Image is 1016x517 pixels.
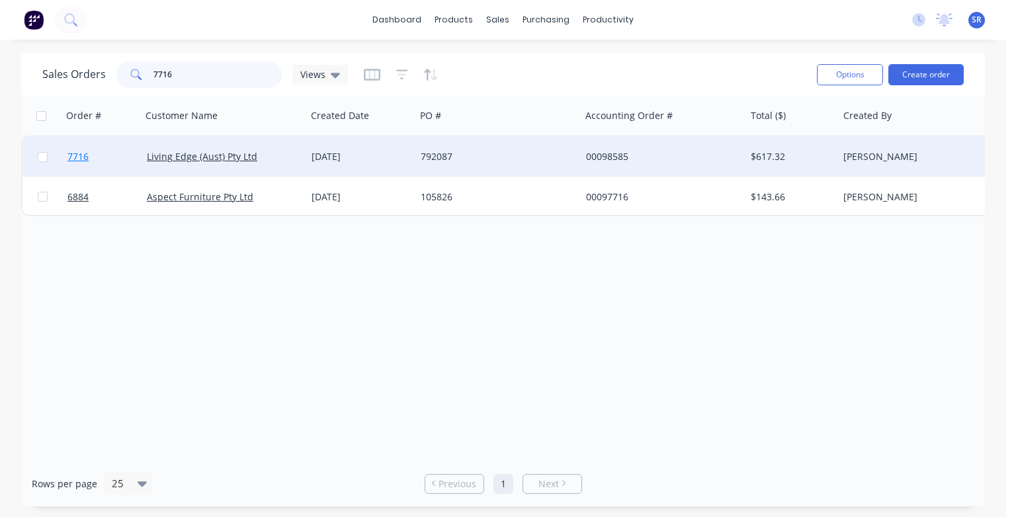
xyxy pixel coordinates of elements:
div: [DATE] [312,150,410,163]
div: Created Date [311,109,369,122]
div: [PERSON_NAME] [843,190,990,204]
span: Next [538,477,559,491]
a: dashboard [366,10,428,30]
div: Total ($) [751,109,786,122]
div: Accounting Order # [585,109,673,122]
span: Rows per page [32,477,97,491]
div: purchasing [516,10,576,30]
div: Order # [66,109,101,122]
span: SR [972,14,982,26]
div: 00097716 [586,190,733,204]
div: Created By [843,109,892,122]
div: sales [480,10,516,30]
div: $617.32 [751,150,828,163]
div: $143.66 [751,190,828,204]
img: Factory [24,10,44,30]
span: 7716 [67,150,89,163]
span: 6884 [67,190,89,204]
button: Options [817,64,883,85]
div: [DATE] [312,190,410,204]
ul: Pagination [419,474,587,494]
a: Next page [523,477,581,491]
button: Create order [888,64,964,85]
span: Views [300,67,325,81]
div: 105826 [421,190,568,204]
div: products [428,10,480,30]
a: Page 1 is your current page [493,474,513,494]
div: [PERSON_NAME] [843,150,990,163]
span: Previous [439,477,476,491]
input: Search... [153,61,282,88]
a: 7716 [67,137,147,177]
a: Previous page [425,477,484,491]
a: 6884 [67,177,147,217]
a: Aspect Furniture Pty Ltd [147,190,253,203]
div: Customer Name [146,109,218,122]
a: Living Edge (Aust) Pty Ltd [147,150,257,163]
div: 792087 [421,150,568,163]
div: productivity [576,10,640,30]
div: 00098585 [586,150,733,163]
div: PO # [420,109,441,122]
h1: Sales Orders [42,68,106,81]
